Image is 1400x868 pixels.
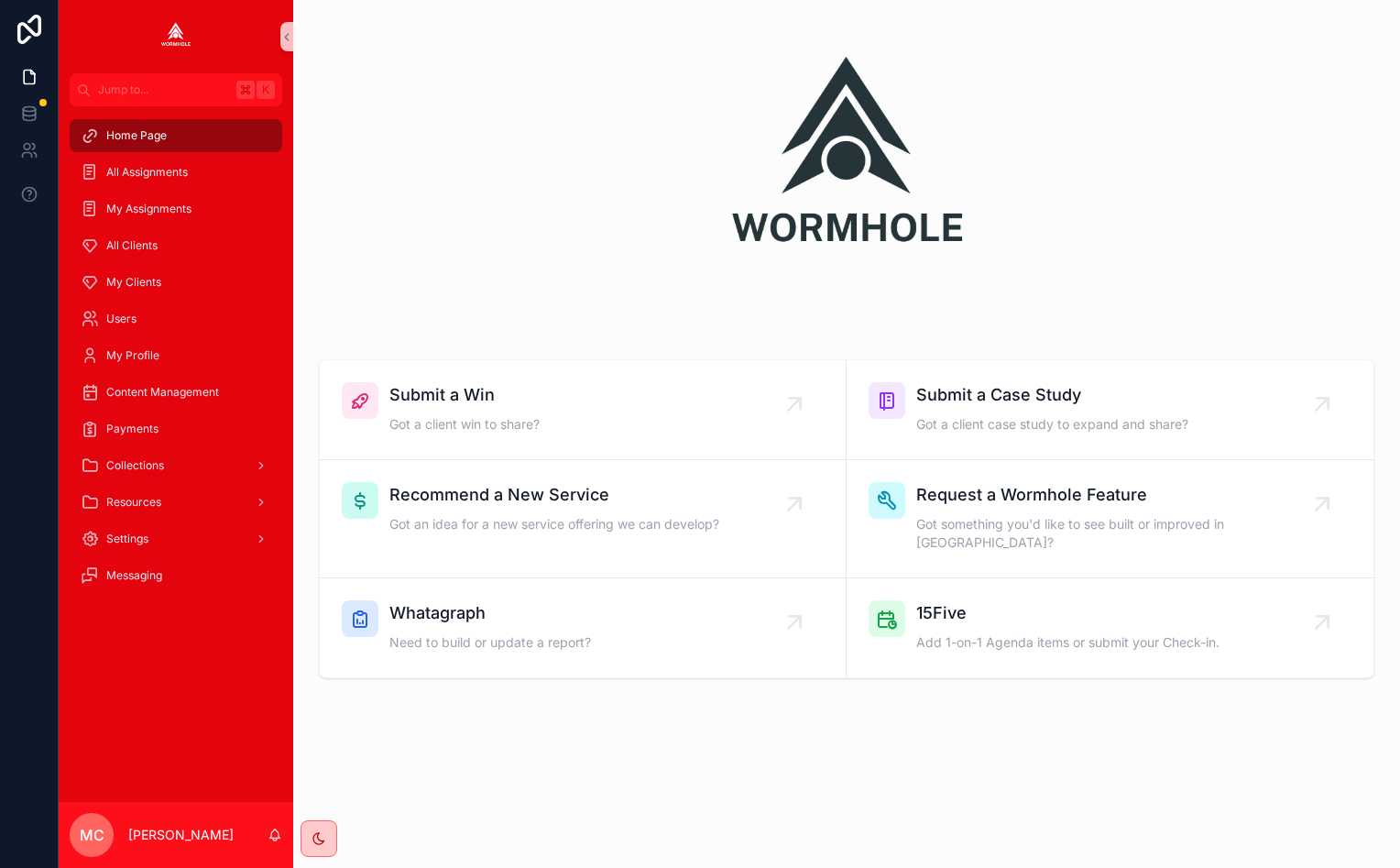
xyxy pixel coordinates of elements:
a: 15FiveAdd 1-on-1 Agenda items or submit your Check-in. [847,578,1373,677]
a: Content Management [70,376,282,409]
span: Users [106,312,137,326]
button: Jump to...K [70,73,282,106]
a: Submit a WinGot a client win to share? [320,360,847,460]
span: My Clients [106,275,161,290]
span: Got a client case study to expand and share? [916,415,1188,434]
a: Payments [70,412,282,445]
a: My Clients [70,266,282,299]
span: Submit a Win [389,382,540,408]
span: Whatagraph [389,600,591,626]
a: Request a Wormhole FeatureGot something you'd like to see built or improved in [GEOGRAPHIC_DATA]? [847,460,1373,578]
a: Users [70,302,282,335]
span: Need to build or update a report? [389,633,591,652]
p: [PERSON_NAME] [128,826,234,844]
span: Got a client win to share? [389,415,540,434]
a: All Clients [70,229,282,262]
span: Recommend a New Service [389,482,719,508]
a: Messaging [70,559,282,592]
span: Add 1-on-1 Agenda items or submit your Check-in. [916,633,1220,652]
span: Submit a Case Study [916,382,1188,408]
a: WhatagraphNeed to build or update a report? [320,578,847,677]
span: All Assignments [106,165,188,180]
a: Recommend a New ServiceGot an idea for a new service offering we can develop? [320,460,847,578]
span: K [258,82,273,97]
span: MC [80,824,104,846]
span: 15Five [916,600,1220,626]
span: Request a Wormhole Feature [916,482,1322,508]
span: Got something you'd like to see built or improved in [GEOGRAPHIC_DATA]? [916,515,1322,552]
span: Messaging [106,568,162,583]
a: Settings [70,522,282,555]
a: Submit a Case StudyGot a client case study to expand and share? [847,360,1373,460]
span: All Clients [106,238,158,253]
img: App logo [161,22,191,51]
span: Jump to... [98,82,229,97]
a: All Assignments [70,156,282,189]
span: Settings [106,532,148,546]
span: Home Page [106,128,167,143]
span: Got an idea for a new service offering we can develop? [389,515,719,533]
span: Content Management [106,385,219,400]
div: scrollable content [59,106,293,802]
a: Collections [70,449,282,482]
a: My Profile [70,339,282,372]
a: Resources [70,486,282,519]
span: My Assignments [106,202,191,216]
a: Home Page [70,119,282,152]
span: Collections [106,458,164,473]
a: My Assignments [70,192,282,225]
span: My Profile [106,348,159,363]
span: Resources [106,495,161,510]
span: Payments [106,422,159,436]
